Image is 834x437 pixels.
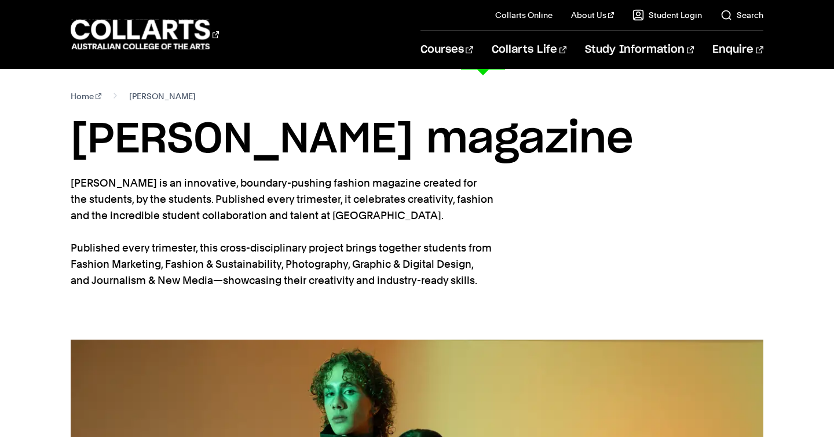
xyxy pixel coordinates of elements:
[571,9,614,21] a: About Us
[492,31,566,69] a: Collarts Life
[632,9,702,21] a: Student Login
[712,31,763,69] a: Enquire
[129,88,196,104] span: [PERSON_NAME]
[585,31,694,69] a: Study Information
[71,175,493,289] p: [PERSON_NAME] is an innovative, boundary-pushing fashion magazine created for the students, by th...
[420,31,473,69] a: Courses
[495,9,553,21] a: Collarts Online
[71,88,101,104] a: Home
[71,18,219,51] div: Go to homepage
[71,114,763,166] h1: [PERSON_NAME] magazine
[720,9,763,21] a: Search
